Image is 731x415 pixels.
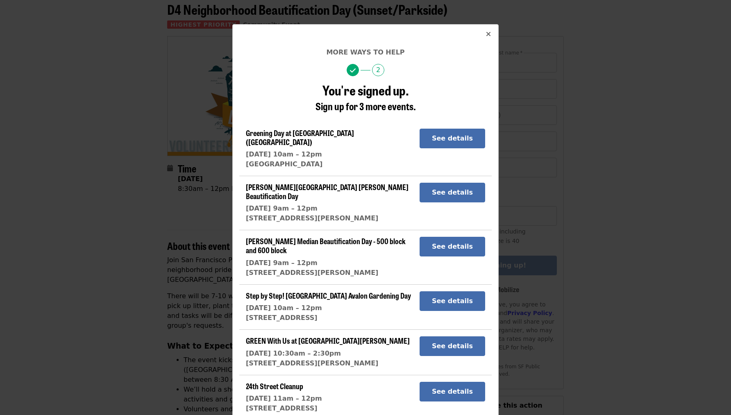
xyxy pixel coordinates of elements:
[246,394,322,404] div: [DATE] 11am – 12pm
[420,129,485,148] button: See details
[246,313,411,323] div: [STREET_ADDRESS]
[322,80,409,100] span: You're signed up.
[420,291,485,311] button: See details
[246,349,410,358] div: [DATE] 10:30am – 2:30pm
[246,127,354,147] span: Greening Day at [GEOGRAPHIC_DATA] ([GEOGRAPHIC_DATA])
[326,48,404,56] span: More ways to help
[246,159,413,169] div: [GEOGRAPHIC_DATA]
[420,297,485,305] a: See details
[246,335,410,346] span: GREEN With Us at [GEOGRAPHIC_DATA][PERSON_NAME]
[246,382,322,414] a: 24th Street Cleanup[DATE] 11am – 12pm[STREET_ADDRESS]
[246,336,410,368] a: GREEN With Us at [GEOGRAPHIC_DATA][PERSON_NAME][DATE] 10:30am – 2:30pm[STREET_ADDRESS][PERSON_NAME]
[246,129,413,169] a: Greening Day at [GEOGRAPHIC_DATA] ([GEOGRAPHIC_DATA])[DATE] 10am – 12pm[GEOGRAPHIC_DATA]
[316,99,416,113] span: Sign up for 3 more events.
[246,204,413,213] div: [DATE] 9am – 12pm
[420,134,485,142] a: See details
[246,358,410,368] div: [STREET_ADDRESS][PERSON_NAME]
[246,236,406,255] span: [PERSON_NAME] Median Beautification Day - 500 block and 600 block
[420,388,485,395] a: See details
[246,291,411,323] a: Step by Step! [GEOGRAPHIC_DATA] Avalon Gardening Day[DATE] 10am – 12pm[STREET_ADDRESS]
[479,25,498,44] button: Close
[420,382,485,401] button: See details
[246,258,413,268] div: [DATE] 9am – 12pm
[246,268,413,278] div: [STREET_ADDRESS][PERSON_NAME]
[350,67,356,75] i: check icon
[246,381,303,391] span: 24th Street Cleanup
[246,404,322,413] div: [STREET_ADDRESS]
[420,188,485,196] a: See details
[420,243,485,250] a: See details
[372,64,384,76] span: 2
[246,183,413,223] a: [PERSON_NAME][GEOGRAPHIC_DATA] [PERSON_NAME] Beautification Day[DATE] 9am – 12pm[STREET_ADDRESS][...
[246,181,409,201] span: [PERSON_NAME][GEOGRAPHIC_DATA] [PERSON_NAME] Beautification Day
[420,237,485,256] button: See details
[246,303,411,313] div: [DATE] 10am – 12pm
[246,237,413,277] a: [PERSON_NAME] Median Beautification Day - 500 block and 600 block[DATE] 9am – 12pm[STREET_ADDRESS...
[246,213,413,223] div: [STREET_ADDRESS][PERSON_NAME]
[246,290,411,301] span: Step by Step! [GEOGRAPHIC_DATA] Avalon Gardening Day
[420,336,485,356] button: See details
[420,183,485,202] button: See details
[486,30,491,38] i: times icon
[420,342,485,350] a: See details
[246,150,413,159] div: [DATE] 10am – 12pm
